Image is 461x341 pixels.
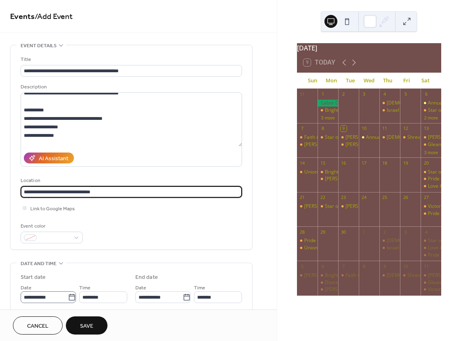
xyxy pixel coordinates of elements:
[379,245,400,251] div: Israel Lodge #138 Meeting
[318,169,338,176] div: Bright Star #182
[360,73,378,89] div: Wed
[27,322,48,331] span: Cancel
[379,272,400,279] div: Lady Esther #144
[361,91,367,97] div: 3
[21,55,240,64] div: Title
[421,176,441,182] div: Pride of Rayville
[345,203,396,210] div: [PERSON_NAME] #244
[297,169,318,176] div: Union Star #124
[135,284,146,292] span: Date
[345,272,369,279] div: Faith #197
[325,107,362,114] div: Bright Star #182
[402,126,408,132] div: 12
[402,263,408,269] div: 10
[423,126,429,132] div: 13
[402,91,408,97] div: 5
[320,229,326,235] div: 29
[325,286,376,293] div: [PERSON_NAME] #195
[361,126,367,132] div: 10
[66,316,107,335] button: Save
[400,134,421,141] div: Shreveport High Degree Meeting
[341,160,347,166] div: 16
[297,43,441,53] div: [DATE]
[194,284,205,292] span: Time
[299,229,305,235] div: 28
[421,134,441,141] div: Ruth Chapter #57
[297,272,318,279] div: Lydia #145
[428,183,448,190] div: Love #49
[24,153,74,163] button: AI Assistant
[13,316,63,335] button: Cancel
[318,107,338,114] div: Bright Star #182
[421,107,441,114] div: Star of Faith #200
[341,229,347,235] div: 30
[80,322,93,331] span: Save
[299,126,305,132] div: 7
[21,176,240,185] div: Location
[325,279,390,286] div: District One Masons Meeting
[320,160,326,166] div: 15
[318,114,338,121] button: 3 more
[299,91,305,97] div: 31
[320,195,326,201] div: 22
[21,222,81,230] div: Event color
[423,263,429,269] div: 11
[421,169,441,176] div: Star of Faith #200
[21,284,32,292] span: Date
[297,134,318,141] div: Faith #197
[318,134,338,141] div: Star of Monroe #149
[304,272,355,279] div: [PERSON_NAME] #145
[320,91,326,97] div: 1
[21,259,57,268] span: Date and time
[318,176,338,182] div: King David #195
[338,134,359,141] div: Esther Chapter #187
[318,203,338,210] div: Star of Monroe #149
[318,272,338,279] div: Bright Star #182
[304,134,328,141] div: Faith #197
[382,160,388,166] div: 18
[402,229,408,235] div: 3
[345,134,416,141] div: [PERSON_NAME] Chapter #187
[325,176,376,182] div: [PERSON_NAME] #195
[361,195,367,201] div: 24
[387,107,447,114] div: Israel Lodge #138 Meeting
[299,195,305,201] div: 21
[421,245,441,251] div: Love #49
[379,107,400,114] div: Israel Lodge #138 Meeting
[297,141,318,148] div: Lydia #145
[423,195,429,201] div: 27
[341,263,347,269] div: 7
[325,134,372,141] div: Star of Monroe #149
[423,91,429,97] div: 6
[21,83,240,91] div: Description
[299,160,305,166] div: 14
[421,286,441,293] div: Victoria #125
[320,263,326,269] div: 6
[325,169,362,176] div: Bright Star #182
[135,273,158,282] div: End date
[379,100,400,107] div: Lady Esther #144
[402,160,408,166] div: 19
[421,210,441,217] div: Pride of Bastrop #243
[318,286,338,293] div: King David #195
[416,73,435,89] div: Sat
[428,245,448,251] div: Love #49
[341,195,347,201] div: 23
[35,9,73,25] span: / Add Event
[421,183,441,190] div: Love #49
[421,149,441,155] button: 3 more
[361,160,367,166] div: 17
[338,272,359,279] div: Faith #197
[322,73,341,89] div: Mon
[421,203,441,210] div: Victoria #125
[428,203,458,210] div: Victoria #125
[21,273,46,282] div: Start date
[421,114,441,121] button: 2 more
[387,245,447,251] div: Israel Lodge #138 Meeting
[379,134,400,141] div: Lady Esther #144
[21,42,57,50] span: Event details
[382,195,388,201] div: 25
[297,237,318,244] div: Pride of Lafayette #240
[421,141,441,148] div: Gleaners (Monroe)
[361,263,367,269] div: 8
